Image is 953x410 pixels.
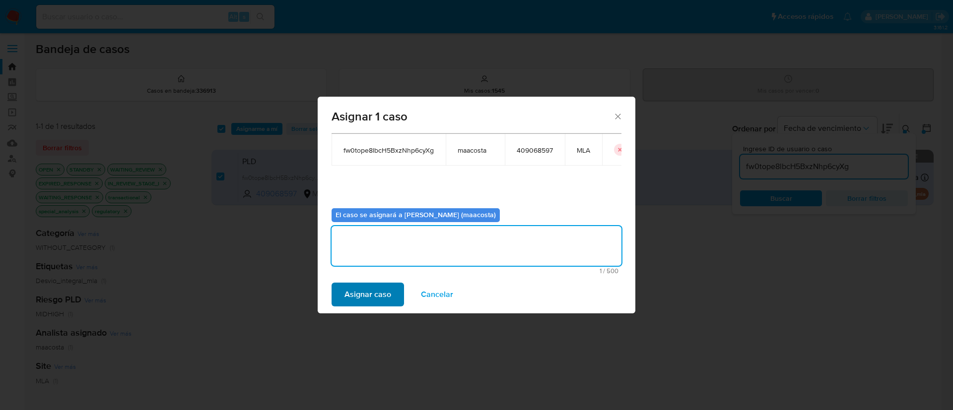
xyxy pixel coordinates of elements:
[458,146,493,155] span: maacosta
[613,112,622,120] button: Cerrar ventana
[336,210,496,220] b: El caso se asignará a [PERSON_NAME] (maacosta)
[332,283,404,306] button: Asignar caso
[408,283,466,306] button: Cancelar
[614,144,626,156] button: icon-button
[577,146,590,155] span: MLA
[517,146,553,155] span: 409068597
[343,146,434,155] span: fw0tope8lbcH5BxzNhp6cyXg
[332,111,613,122] span: Asignar 1 caso
[318,97,635,313] div: assign-modal
[344,284,391,305] span: Asignar caso
[421,284,453,305] span: Cancelar
[335,268,618,274] span: Máximo 500 caracteres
